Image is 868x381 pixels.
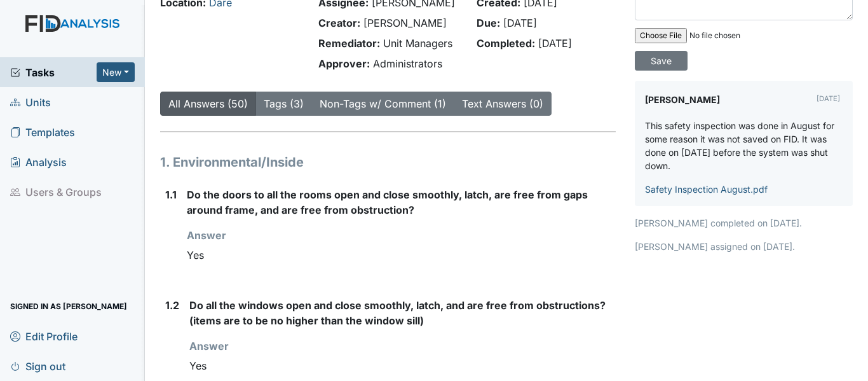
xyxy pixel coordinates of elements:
strong: Creator: [318,17,360,29]
input: Save [635,51,688,71]
a: Text Answers (0) [462,97,543,110]
span: [PERSON_NAME] [363,17,447,29]
a: All Answers (50) [168,97,248,110]
label: [PERSON_NAME] [645,91,720,109]
button: All Answers (50) [160,92,256,116]
strong: Answer [187,229,226,242]
button: Non-Tags w/ Comment (1) [311,92,454,116]
label: Do the doors to all the rooms open and close smoothly, latch, are free from gaps around frame, an... [187,187,616,218]
button: Text Answers (0) [454,92,552,116]
label: Do all the windows open and close smoothly, latch, and are free from obstructions? (items are to ... [189,298,616,328]
a: Non-Tags w/ Comment (1) [320,97,446,110]
h1: 1. Environmental/Inside [160,153,616,172]
span: Edit Profile [10,326,78,346]
span: Units [10,92,51,112]
p: This safety inspection was done in August for some reason it was not saved on FID. It was done on... [645,119,843,172]
span: [DATE] [503,17,537,29]
a: Tags (3) [264,97,304,110]
strong: Completed: [477,37,535,50]
small: [DATE] [817,94,840,103]
div: Yes [187,243,616,267]
span: Unit Managers [383,37,452,50]
a: Tasks [10,65,97,80]
a: Safety Inspection August.pdf [645,184,768,195]
strong: Remediator: [318,37,380,50]
p: [PERSON_NAME] completed on [DATE]. [635,216,853,230]
span: Templates [10,122,75,142]
button: Tags (3) [255,92,312,116]
strong: Answer [189,340,229,352]
span: Administrators [373,57,442,70]
label: 1.2 [165,298,179,313]
label: 1.1 [165,187,177,202]
span: Sign out [10,356,65,376]
span: [DATE] [538,37,572,50]
button: New [97,62,135,82]
div: Yes [189,354,616,378]
p: [PERSON_NAME] assigned on [DATE]. [635,240,853,253]
span: Analysis [10,152,67,172]
span: Signed in as [PERSON_NAME] [10,296,127,316]
strong: Due: [477,17,500,29]
strong: Approver: [318,57,370,70]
